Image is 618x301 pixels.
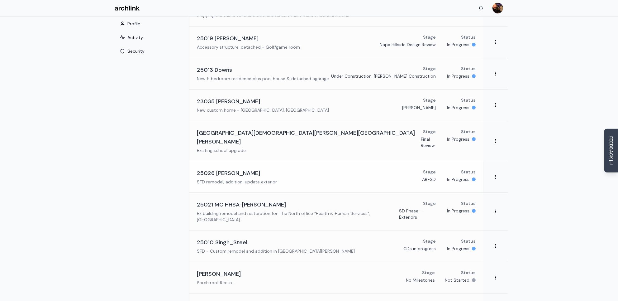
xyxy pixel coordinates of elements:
[197,200,286,209] h3: 25021 MC HHSA-[PERSON_NAME]
[421,136,436,148] p: Final Review
[423,129,436,135] p: Stage
[189,231,483,262] a: 25010 Singh_SteelSFD - Custom remodel and addition in [GEOGRAPHIC_DATA][PERSON_NAME]StageCDs in p...
[461,34,476,40] p: Status
[402,104,436,111] p: [PERSON_NAME]
[115,49,184,55] a: Security
[115,32,184,43] button: Activity
[423,238,436,244] p: Stage
[422,176,436,182] p: AB-SD
[423,169,436,175] p: Stage
[115,18,184,29] button: Profile
[189,161,483,192] a: 25026 [PERSON_NAME]SFD remodel, addition, update exteriorStageAB-SDStatusIn Progress
[403,245,436,252] p: CDs in progress
[461,129,476,135] p: Status
[380,41,436,48] p: Napa Hillside Design Review
[197,179,277,185] p: SFD remodel, addition, update exterior
[422,269,435,276] p: Stage
[197,107,329,113] p: New custom home - [GEOGRAPHIC_DATA], [GEOGRAPHIC_DATA]
[447,208,469,214] p: In Progress
[461,97,476,103] p: Status
[447,73,469,79] p: In Progress
[197,34,259,43] h3: 25019 [PERSON_NAME]
[461,200,476,206] p: Status
[197,66,232,74] h3: 25013 Downs
[197,97,260,106] h3: 23035 [PERSON_NAME]
[447,41,469,48] p: In Progress
[461,238,476,244] p: Status
[447,136,469,142] p: In Progress
[189,27,483,58] a: 25019 [PERSON_NAME]Accessory structure, detached - Golf/game roomStageNapa Hillside Design Review...
[406,277,435,283] p: No Milestones
[189,58,483,89] a: 25013 DownsNew 5 bedroom residence plus pool house & detached agarageStageUnder Construction, [PE...
[461,269,476,276] p: Status
[115,6,140,11] img: Archlink
[445,277,469,283] p: Not Started
[423,200,436,206] p: Stage
[423,34,436,40] p: Stage
[447,245,469,252] p: In Progress
[115,21,184,28] a: Profile
[197,129,421,146] h3: [GEOGRAPHIC_DATA][DEMOGRAPHIC_DATA][PERSON_NAME][GEOGRAPHIC_DATA][PERSON_NAME]
[197,210,399,223] p: Ex building remodel and restoration for: The North office "Health & Human Services", [GEOGRAPHIC_...
[423,66,436,72] p: Stage
[492,3,503,13] img: MARC JONES
[447,176,469,182] p: In Progress
[115,46,184,57] button: Security
[461,169,476,175] p: Status
[399,208,436,220] p: SD Phase - Exteriors
[331,73,436,79] p: Under Construction, [PERSON_NAME] Construction
[197,75,329,82] p: New 5 bedroom residence plus pool house & detached agarage
[197,238,247,247] h3: 25010 Singh_Steel
[197,269,241,278] h3: [PERSON_NAME]
[604,129,618,172] button: Send Feedback
[189,262,483,293] a: [PERSON_NAME]Porch roof Recto....StageNo MilestonesStatusNot Started
[197,169,260,177] h3: 25026 [PERSON_NAME]
[197,44,300,50] p: Accessory structure, detached - Golf/game room
[608,136,614,159] span: FEEDBACK
[197,279,241,286] p: Porch roof Recto....
[115,35,184,41] a: Activity
[189,90,483,121] a: 23035 [PERSON_NAME]New custom home - [GEOGRAPHIC_DATA], [GEOGRAPHIC_DATA]Stage[PERSON_NAME]Status...
[197,147,421,153] p: Existing school upgrade
[189,121,483,161] a: [GEOGRAPHIC_DATA][DEMOGRAPHIC_DATA][PERSON_NAME][GEOGRAPHIC_DATA][PERSON_NAME]Existing school upg...
[461,66,476,72] p: Status
[189,193,483,230] a: 25021 MC HHSA-[PERSON_NAME]Ex building remodel and restoration for: The North office "Health & Hu...
[447,104,469,111] p: In Progress
[423,97,436,103] p: Stage
[197,248,355,254] p: SFD - Custom remodel and addition in [GEOGRAPHIC_DATA][PERSON_NAME]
